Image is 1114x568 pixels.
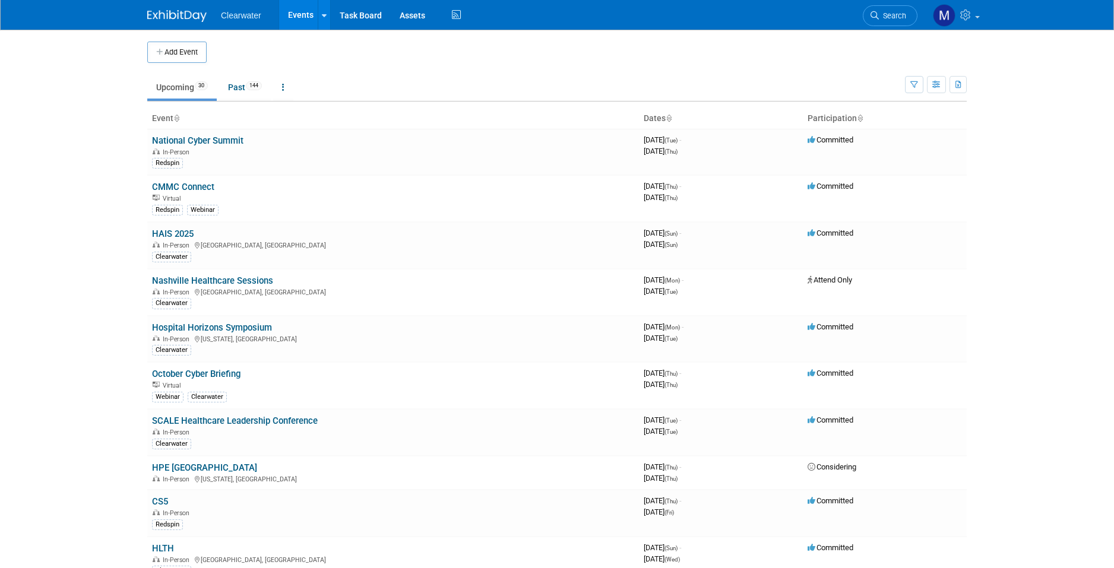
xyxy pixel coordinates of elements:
[664,509,674,516] span: (Fri)
[153,148,160,154] img: In-Person Event
[682,275,683,284] span: -
[644,427,678,436] span: [DATE]
[644,462,681,471] span: [DATE]
[808,275,852,284] span: Attend Only
[679,229,681,237] span: -
[644,474,678,483] span: [DATE]
[188,392,227,402] div: Clearwater
[644,229,681,237] span: [DATE]
[808,369,853,377] span: Committed
[195,81,208,90] span: 30
[644,369,681,377] span: [DATE]
[163,148,193,156] span: In-Person
[153,429,160,434] img: In-Person Event
[147,42,207,63] button: Add Event
[152,287,634,296] div: [GEOGRAPHIC_DATA], [GEOGRAPHIC_DATA]
[644,415,681,424] span: [DATE]
[152,415,318,426] a: SCALE Healthcare Leadership Conference
[152,240,634,249] div: [GEOGRAPHIC_DATA], [GEOGRAPHIC_DATA]
[679,496,681,505] span: -
[808,135,853,144] span: Committed
[147,109,639,129] th: Event
[153,556,160,562] img: In-Person Event
[152,554,634,564] div: [GEOGRAPHIC_DATA], [GEOGRAPHIC_DATA]
[163,242,193,249] span: In-Person
[679,462,681,471] span: -
[639,109,803,129] th: Dates
[163,382,184,389] span: Virtual
[153,382,160,388] img: Virtual Event
[153,509,160,515] img: In-Person Event
[664,370,678,377] span: (Thu)
[666,113,672,123] a: Sort by Start Date
[152,369,240,379] a: October Cyber Briefing
[879,11,906,20] span: Search
[644,240,678,249] span: [DATE]
[808,322,853,331] span: Committed
[664,335,678,342] span: (Tue)
[152,135,243,146] a: National Cyber Summit
[153,335,160,341] img: In-Person Event
[679,543,681,552] span: -
[152,229,194,239] a: HAIS 2025
[803,109,967,129] th: Participation
[644,275,683,284] span: [DATE]
[664,183,678,190] span: (Thu)
[152,439,191,449] div: Clearwater
[808,543,853,552] span: Committed
[644,135,681,144] span: [DATE]
[147,76,217,99] a: Upcoming30
[664,545,678,551] span: (Sun)
[808,229,853,237] span: Committed
[152,543,174,554] a: HLTH
[664,429,678,435] span: (Tue)
[664,195,678,201] span: (Thu)
[664,230,678,237] span: (Sun)
[152,345,191,356] div: Clearwater
[153,288,160,294] img: In-Person Event
[664,242,678,248] span: (Sun)
[682,322,683,331] span: -
[664,288,678,295] span: (Tue)
[808,462,856,471] span: Considering
[152,392,183,402] div: Webinar
[644,496,681,505] span: [DATE]
[163,335,193,343] span: In-Person
[664,498,678,504] span: (Thu)
[644,322,683,331] span: [DATE]
[147,10,207,22] img: ExhibitDay
[153,195,160,201] img: Virtual Event
[664,137,678,144] span: (Tue)
[163,475,193,483] span: In-Person
[664,556,680,563] span: (Wed)
[152,298,191,309] div: Clearwater
[153,475,160,481] img: In-Person Event
[152,205,183,215] div: Redspin
[152,334,634,343] div: [US_STATE], [GEOGRAPHIC_DATA]
[644,380,678,389] span: [DATE]
[152,158,183,169] div: Redspin
[152,519,183,530] div: Redspin
[152,252,191,262] div: Clearwater
[644,182,681,191] span: [DATE]
[808,496,853,505] span: Committed
[664,382,678,388] span: (Thu)
[644,554,680,563] span: [DATE]
[173,113,179,123] a: Sort by Event Name
[664,417,678,424] span: (Tue)
[664,324,680,331] span: (Mon)
[933,4,955,27] img: Monica Pastor
[219,76,271,99] a: Past144
[857,113,863,123] a: Sort by Participation Type
[644,543,681,552] span: [DATE]
[187,205,219,215] div: Webinar
[679,415,681,424] span: -
[153,242,160,247] img: In-Person Event
[644,334,678,342] span: [DATE]
[152,275,273,286] a: Nashville Healthcare Sessions
[808,415,853,424] span: Committed
[152,474,634,483] div: [US_STATE], [GEOGRAPHIC_DATA]
[664,475,678,482] span: (Thu)
[679,182,681,191] span: -
[664,464,678,471] span: (Thu)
